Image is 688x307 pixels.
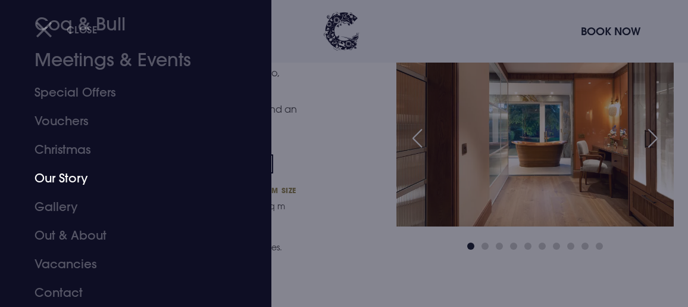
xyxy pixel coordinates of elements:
[35,164,221,193] a: Our Story
[35,250,221,278] a: Vacancies
[36,17,98,42] button: Close
[35,221,221,250] a: Out & About
[35,7,221,42] a: Coq & Bull
[35,78,221,107] a: Special Offers
[35,42,221,78] a: Meetings & Events
[67,23,98,36] span: Close
[35,278,221,307] a: Contact
[35,193,221,221] a: Gallery
[35,135,221,164] a: Christmas
[35,107,221,135] a: Vouchers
